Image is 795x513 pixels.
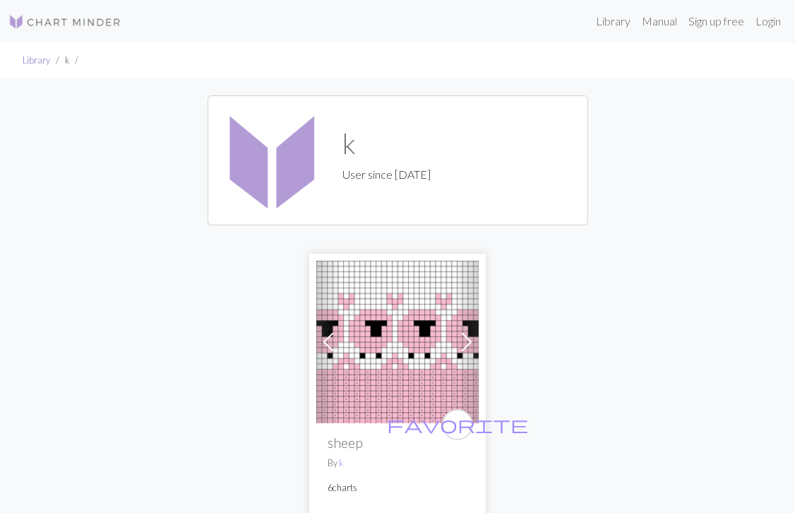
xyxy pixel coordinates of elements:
a: k [339,457,343,468]
img: k [220,107,325,213]
a: Library [23,54,50,66]
h1: k [342,127,431,160]
p: User since [DATE] [342,166,431,183]
p: 6 charts [328,481,467,495]
img: Logo [8,13,121,30]
a: Library [590,7,636,35]
h2: sheep [328,435,467,451]
a: Manual [636,7,683,35]
span: favorite [387,413,528,435]
li: k [50,54,69,67]
button: favourite [442,409,473,440]
p: By [328,456,467,470]
a: pink & white sheep [316,334,479,347]
a: Sign up free [683,7,750,35]
a: Login [750,7,787,35]
img: pink & white sheep [316,261,479,423]
i: favourite [387,411,528,439]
